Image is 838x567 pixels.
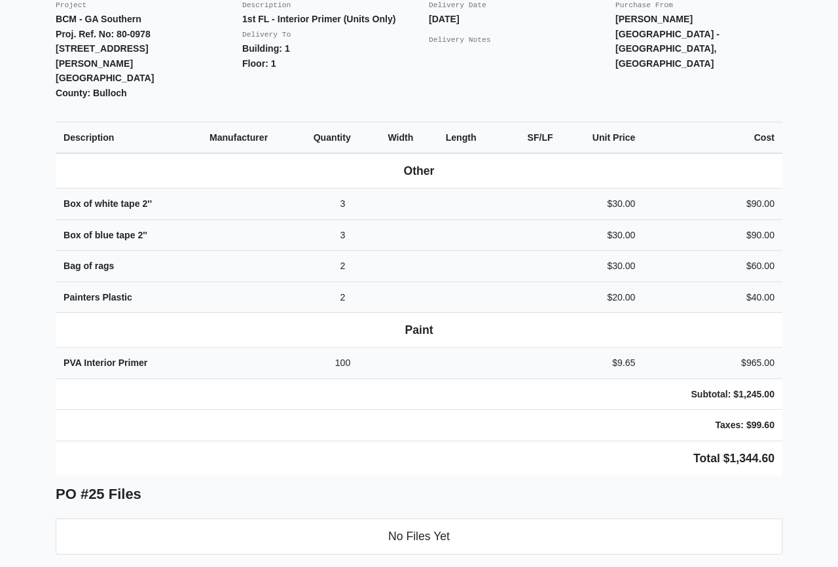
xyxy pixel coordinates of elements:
[380,122,437,153] th: Width
[438,122,503,153] th: Length
[561,219,644,251] td: $30.00
[643,219,782,251] td: $90.00
[306,251,380,282] td: 2
[643,378,782,410] td: Subtotal: $1,245.00
[56,441,782,475] td: Total $1,344.60
[64,261,114,271] strong: Bag of rags
[242,14,395,24] strong: 1st FL - Interior Primer (Units Only)
[561,122,644,153] th: Unit Price
[429,36,491,44] small: Delivery Notes
[643,122,782,153] th: Cost
[429,14,460,24] strong: [DATE]
[643,348,782,379] td: $965.00
[56,486,782,503] h5: PO #25 Files
[429,1,486,9] small: Delivery Date
[306,189,380,220] td: 3
[306,282,380,313] td: 2
[56,43,149,69] strong: [STREET_ADDRESS][PERSON_NAME]
[242,43,290,54] strong: Building: 1
[615,12,782,71] p: [PERSON_NAME][GEOGRAPHIC_DATA] - [GEOGRAPHIC_DATA], [GEOGRAPHIC_DATA]
[643,189,782,220] td: $90.00
[561,348,644,379] td: $9.65
[64,292,132,302] strong: Painters Plastic
[615,1,673,9] small: Purchase From
[56,1,86,9] small: Project
[561,251,644,282] td: $30.00
[561,189,644,220] td: $30.00
[643,251,782,282] td: $60.00
[56,122,202,153] th: Description
[64,230,147,240] strong: Box of blue tape 2''
[503,122,560,153] th: SF/LF
[242,31,291,39] small: Delivery To
[56,29,151,39] strong: Proj. Ref. No: 80-0978
[405,323,433,337] b: Paint
[64,357,147,368] strong: PVA Interior Primer
[56,519,782,554] li: No Files Yet
[56,88,127,98] strong: County: Bulloch
[242,1,291,9] small: Description
[643,410,782,441] td: Taxes: $99.60
[202,122,306,153] th: Manufacturer
[306,219,380,251] td: 3
[56,73,154,83] strong: [GEOGRAPHIC_DATA]
[242,58,276,69] strong: Floor: 1
[561,282,644,313] td: $20.00
[56,14,141,24] strong: BCM - GA Southern
[404,164,435,177] b: Other
[306,122,380,153] th: Quantity
[64,198,152,209] strong: Box of white tape 2''
[306,348,380,379] td: 100
[643,282,782,313] td: $40.00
